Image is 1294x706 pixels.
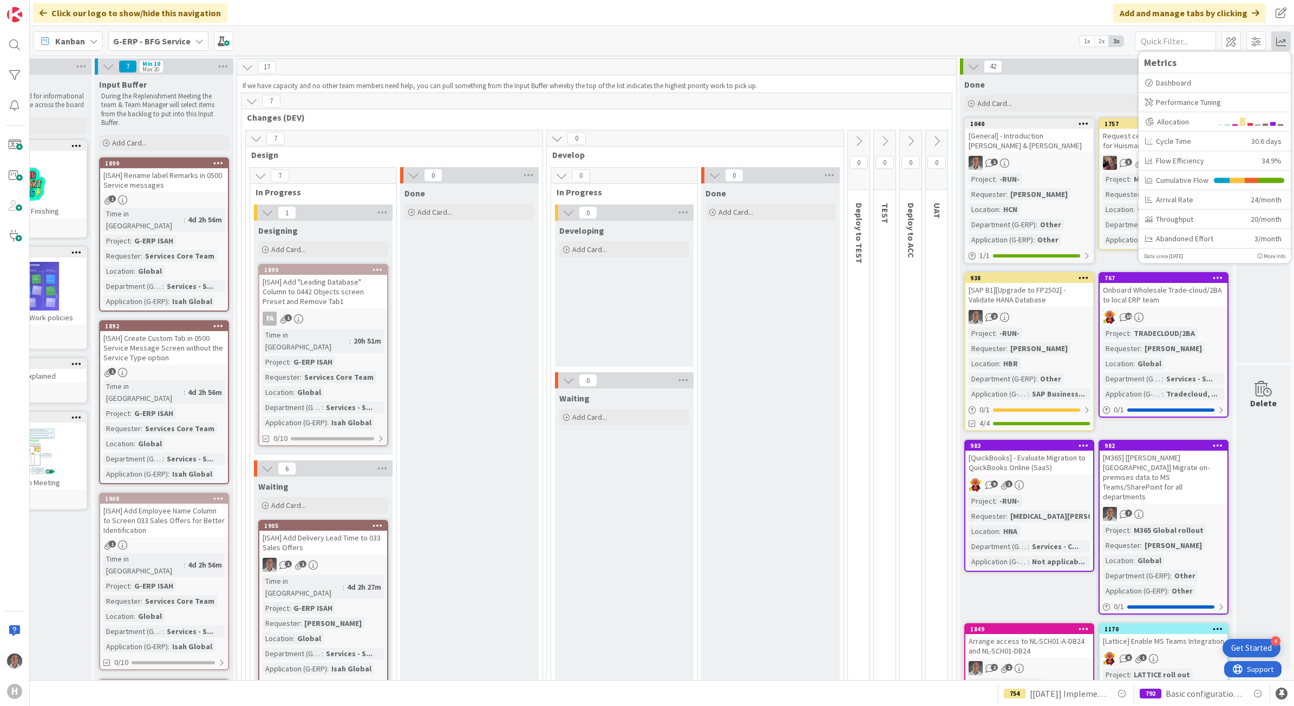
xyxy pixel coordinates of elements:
[970,625,1093,633] div: 1849
[969,478,983,492] img: LC
[964,440,1094,572] a: 983[QuickBooks] - Evaluate Migration to QuickBooks Online (SaaS)LCProject:-RUN-Requester:[MEDICAL...
[1103,570,1170,582] div: Department (G-ERP)
[1036,373,1037,385] span: :
[184,559,185,571] span: :
[1103,373,1162,385] div: Department (G-ERP)
[1129,524,1131,536] span: :
[263,356,289,368] div: Project
[1001,525,1020,537] div: HNA
[1135,203,1164,215] div: Global
[100,494,228,537] div: 1908[ISAH] Add Employee Name Column to Screen 033 Sales Offers for Better Identification
[55,35,85,48] span: Kanban
[965,624,1093,634] div: 1849
[965,310,1093,324] div: PS
[1001,358,1021,370] div: HBR
[991,480,998,487] span: 9
[109,195,116,202] span: 1
[965,119,1093,129] div: 1040
[322,401,323,413] span: :
[1129,327,1131,339] span: :
[100,159,228,168] div: 1899
[1131,524,1206,536] div: M365 Global rollout
[969,358,999,370] div: Location
[1133,358,1135,370] span: :
[142,423,217,434] div: Services Core Team
[1099,440,1228,615] a: 982[M365] [[PERSON_NAME] [GEOGRAPHIC_DATA]] Migrate on-premises data to MS Teams/SharePoint for a...
[185,559,225,571] div: 4d 2h 56m
[99,320,229,484] a: 1892[ISAH] Create Custom Tab in 0500 Service Message Screen without the Service Type optionTime i...
[105,160,228,167] div: 1899
[1037,219,1064,230] div: Other
[965,403,1093,417] div: 0/1
[1100,507,1227,521] div: PS
[103,438,134,450] div: Location
[162,280,164,292] span: :
[1145,116,1211,127] div: Allocation
[263,632,293,644] div: Location
[969,219,1036,230] div: Department (G-ERP)
[965,451,1093,474] div: [QuickBooks] - Evaluate Migration to QuickBooks Online (SaaS)
[103,468,168,480] div: Application (G-ERP)
[135,610,165,622] div: Global
[1105,120,1227,128] div: 1757
[142,250,217,262] div: Services Core Team
[1103,585,1167,597] div: Application (G-ERP)
[164,453,216,465] div: Services - S...
[965,273,1093,307] div: 938[SAP B1][Upgrade to FP2502] - Validate HANA Database
[7,7,22,22] img: Visit kanbanzone.com
[259,312,387,326] div: FA
[1145,233,1246,244] div: Abandoned Effort
[997,495,1022,507] div: -RUN-
[23,2,49,15] span: Support
[1105,625,1227,633] div: 1170
[965,129,1093,153] div: [General] - Introduction [PERSON_NAME] & [PERSON_NAME]
[142,595,217,607] div: Services Core Team
[1100,129,1227,153] div: Request certificate and msa account for Huismanportal interface
[141,595,142,607] span: :
[141,250,142,262] span: :
[1006,510,1008,522] span: :
[1100,119,1227,153] div: 1757Request certificate and msa account for Huismanportal interface
[1100,634,1227,648] div: [Lattice] Enable MS Teams Integration
[169,468,215,480] div: Isah Global
[168,468,169,480] span: :
[1100,273,1227,283] div: 767
[271,245,306,254] span: Add Card...
[184,386,185,398] span: :
[1103,188,1140,200] div: Requester
[1100,273,1227,307] div: 767Onboard Wholesale Trade-cloud/2BA to local ERP team
[969,234,1033,246] div: Application (G-ERP)
[1029,540,1081,552] div: Services - C...
[969,327,995,339] div: Project
[965,634,1093,658] div: Arrange access to NL-SCH01-A-DB24 and NL-SCH01-DB24
[1131,327,1198,339] div: TRADECLOUD/2BA
[259,265,387,308] div: 1890[ISAH] Add "Leading Database" Column to 0442 Objects screen Preset and Remove Tab1
[965,478,1093,492] div: LC
[323,401,375,413] div: Services - S...
[1035,234,1061,246] div: Other
[1135,555,1164,566] div: Global
[343,581,344,593] span: :
[969,156,983,170] img: PS
[103,553,184,577] div: Time in [GEOGRAPHIC_DATA]
[1103,342,1140,354] div: Requester
[295,386,324,398] div: Global
[1164,388,1220,400] div: Tradecloud, ...
[1103,310,1117,324] img: LC
[302,371,376,383] div: Services Core Team
[1145,213,1243,225] div: Throughput
[1028,540,1029,552] span: :
[103,265,134,277] div: Location
[1254,233,1282,245] div: 3/month
[263,329,349,353] div: Time in [GEOGRAPHIC_DATA]
[259,521,387,531] div: 1905
[991,159,998,166] span: 1
[1005,480,1012,487] span: 1
[264,522,387,530] div: 1905
[1140,539,1142,551] span: :
[1037,373,1064,385] div: Other
[1008,188,1070,200] div: [PERSON_NAME]
[969,556,1028,568] div: Application (G-ERP)
[1100,624,1227,634] div: 1170
[109,540,116,547] span: 1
